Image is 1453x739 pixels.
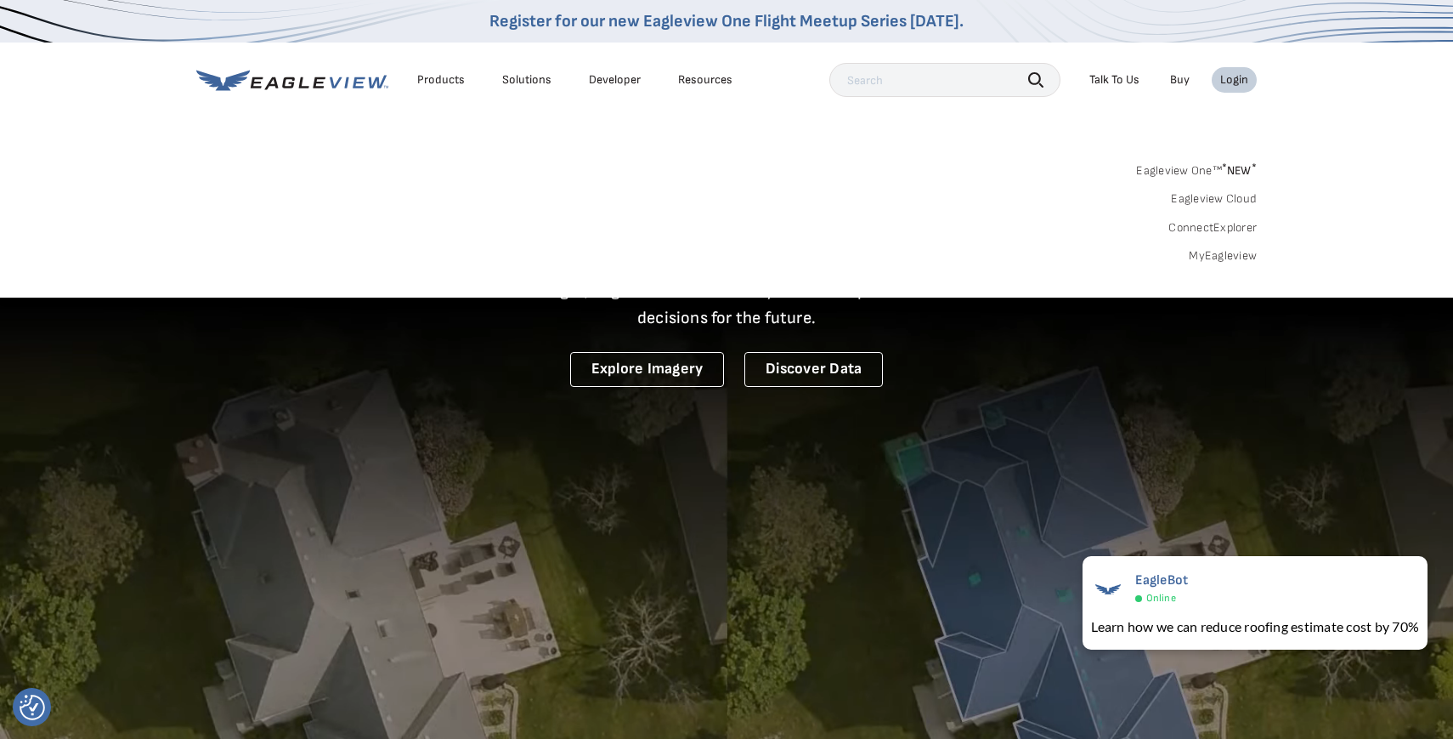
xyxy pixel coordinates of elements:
span: EagleBot [1135,572,1189,588]
button: Consent Preferences [20,695,45,720]
div: Login [1220,72,1248,88]
a: Buy [1170,72,1190,88]
span: NEW [1222,163,1257,178]
a: ConnectExplorer [1168,220,1257,236]
div: Talk To Us [1089,72,1139,88]
a: MyEagleview [1189,248,1257,264]
img: Revisit consent button [20,695,45,720]
a: Eagleview One™*NEW* [1136,158,1257,178]
div: Products [417,72,465,88]
a: Register for our new Eagleview One Flight Meetup Series [DATE]. [489,11,964,31]
div: Resources [678,72,732,88]
div: Solutions [502,72,551,88]
a: Developer [589,72,641,88]
a: Explore Imagery [570,352,725,387]
a: Discover Data [744,352,883,387]
div: Learn how we can reduce roofing estimate cost by 70% [1091,617,1419,637]
input: Search [829,63,1060,97]
img: EagleBot [1091,572,1125,606]
span: Online [1146,592,1176,605]
a: Eagleview Cloud [1171,191,1257,207]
